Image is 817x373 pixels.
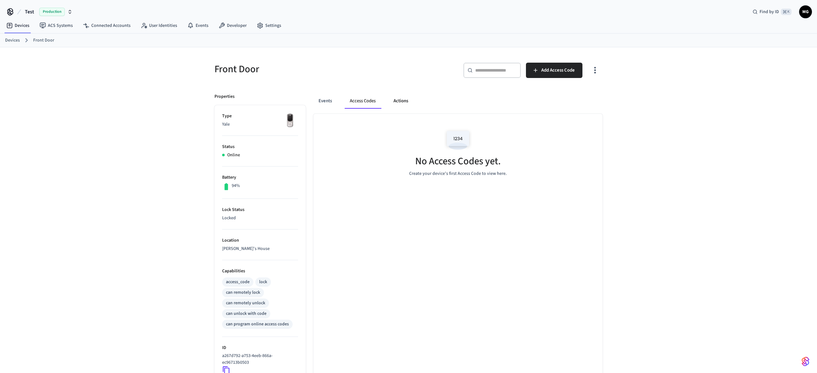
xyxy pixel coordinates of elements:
[313,93,603,109] div: ant example
[214,63,405,76] h5: Front Door
[25,8,34,16] span: Test
[747,6,797,18] div: Find by ID⌘ K
[409,170,507,177] p: Create your device's first Access Code to view here.
[39,8,65,16] span: Production
[781,9,791,15] span: ⌘ K
[222,268,298,275] p: Capabilities
[214,93,235,100] p: Properties
[182,20,214,31] a: Events
[799,5,812,18] button: MG
[136,20,182,31] a: User Identities
[222,121,298,128] p: Yale
[226,279,250,285] div: access_code
[222,113,298,120] p: Type
[222,345,298,351] p: ID
[5,37,20,44] a: Devices
[313,93,337,109] button: Events
[252,20,286,31] a: Settings
[33,37,54,44] a: Front Door
[388,93,413,109] button: Actions
[222,245,298,252] p: [PERSON_NAME]'s House
[222,206,298,213] p: Lock Status
[226,321,289,328] div: can program online access codes
[800,6,811,18] span: MG
[214,20,252,31] a: Developer
[226,310,266,317] div: can unlock with code
[760,9,779,15] span: Find by ID
[1,20,34,31] a: Devices
[526,63,582,78] button: Add Access Code
[802,356,809,367] img: SeamLogoGradient.69752ec5.svg
[232,183,240,189] p: 94%
[415,155,501,168] h5: No Access Codes yet.
[345,93,381,109] button: Access Codes
[226,289,260,296] div: can remotely lock
[444,127,472,154] img: Access Codes Empty State
[541,66,575,74] span: Add Access Code
[282,113,298,129] img: Yale Assure Touchscreen Wifi Smart Lock, Satin Nickel, Front
[78,20,136,31] a: Connected Accounts
[226,300,265,307] div: can remotely unlock
[222,215,298,221] p: Locked
[222,174,298,181] p: Battery
[227,152,240,159] p: Online
[34,20,78,31] a: ACS Systems
[259,279,267,285] div: lock
[222,237,298,244] p: Location
[222,353,296,366] p: a267d792-a753-4eeb-866a-ec96713b0503
[222,144,298,150] p: Status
